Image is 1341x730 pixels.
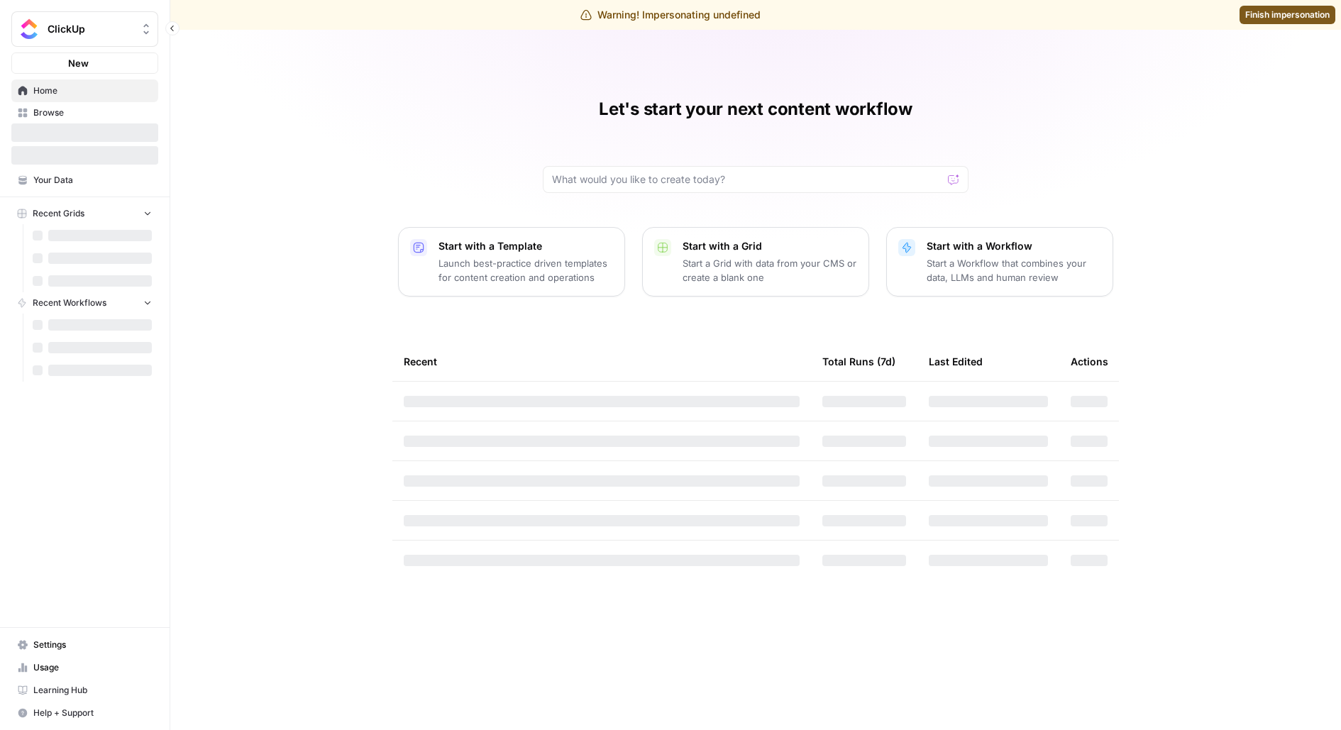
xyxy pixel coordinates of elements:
div: Actions [1071,342,1108,381]
span: Help + Support [33,707,152,719]
div: Last Edited [929,342,983,381]
div: Recent [404,342,800,381]
button: Start with a WorkflowStart a Workflow that combines your data, LLMs and human review [886,227,1113,297]
a: Your Data [11,169,158,192]
span: Recent Grids [33,207,84,220]
a: Browse [11,101,158,124]
p: Launch best-practice driven templates for content creation and operations [438,256,613,284]
button: Recent Workflows [11,292,158,314]
span: Browse [33,106,152,119]
span: Home [33,84,152,97]
button: New [11,52,158,74]
p: Start with a Grid [683,239,857,253]
button: Help + Support [11,702,158,724]
span: Recent Workflows [33,297,106,309]
span: Learning Hub [33,684,152,697]
a: Usage [11,656,158,679]
a: Finish impersonation [1240,6,1335,24]
span: Finish impersonation [1245,9,1330,21]
a: Home [11,79,158,102]
span: ClickUp [48,22,133,36]
p: Start with a Template [438,239,613,253]
div: Warning! Impersonating undefined [580,8,761,22]
button: Recent Grids [11,203,158,224]
p: Start a Grid with data from your CMS or create a blank one [683,256,857,284]
p: Start a Workflow that combines your data, LLMs and human review [927,256,1101,284]
button: Start with a GridStart a Grid with data from your CMS or create a blank one [642,227,869,297]
span: Your Data [33,174,152,187]
span: Settings [33,638,152,651]
div: Total Runs (7d) [822,342,895,381]
button: Workspace: ClickUp [11,11,158,47]
img: ClickUp Logo [16,16,42,42]
span: New [68,56,89,70]
p: Start with a Workflow [927,239,1101,253]
input: What would you like to create today? [552,172,942,187]
a: Settings [11,634,158,656]
button: Start with a TemplateLaunch best-practice driven templates for content creation and operations [398,227,625,297]
span: Usage [33,661,152,674]
a: Learning Hub [11,679,158,702]
h1: Let's start your next content workflow [599,98,912,121]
